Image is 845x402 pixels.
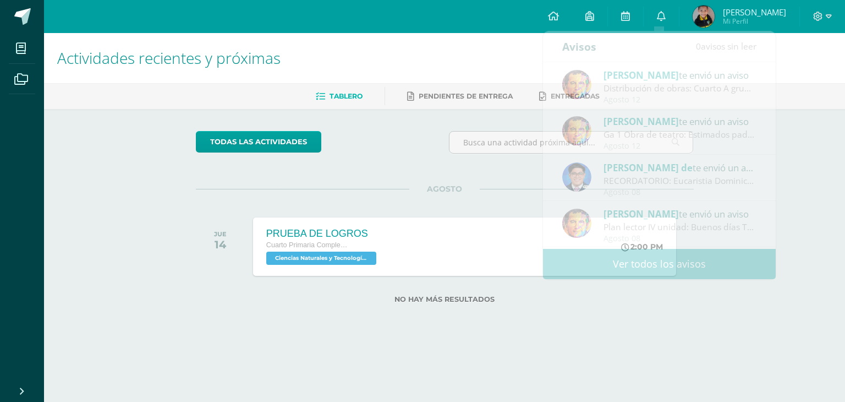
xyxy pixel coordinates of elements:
[603,82,756,95] div: Distribución de obras: Cuarto A grupo 1: pastorela grupo 2: los fantasmas de Scrooge Cuarto B gru...
[603,188,756,197] div: Agosto 08
[723,7,786,18] span: [PERSON_NAME]
[266,241,349,249] span: Cuarto Primaria Complementaria
[603,142,756,151] div: Agosto 12
[603,68,756,82] div: te envió un aviso
[266,228,379,240] div: PRUEBA DE LOGROS
[330,92,363,100] span: Tablero
[603,114,756,128] div: te envió un aviso
[603,175,756,187] div: RECORDATORIO: Eucaristia Dominical - Signo de la Biblia.: Saludos cordiales Padres de Familia. Co...
[214,230,227,238] div: JUE
[316,88,363,105] a: Tablero
[214,238,227,251] div: 14
[196,295,694,303] label: No hay más resultados
[603,69,679,82] span: [PERSON_NAME]
[419,92,513,100] span: Pendientes de entrega
[57,47,281,68] span: Actividades recientes y próximas
[603,95,756,105] div: Agosto 12
[696,40,701,52] span: 0
[603,207,756,221] div: te envió un aviso
[723,17,786,26] span: Mi Perfil
[196,131,321,153] a: todas las Actividades
[603,234,756,243] div: Agosto 08
[543,249,776,279] a: Ver todos los avisos
[603,161,693,174] span: [PERSON_NAME] de
[562,162,591,192] img: 038ac9c5e6207f3bea702a86cda391b3.png
[562,209,591,238] img: 49d5a75e1ce6d2edc12003b83b1ef316.png
[562,31,596,62] div: Avisos
[603,160,756,175] div: te envió un aviso
[603,115,679,128] span: [PERSON_NAME]
[266,252,376,265] span: Ciencias Naturales y Tecnología 'B'
[449,132,693,153] input: Busca una actividad próxima aquí...
[603,208,679,220] span: [PERSON_NAME]
[603,221,756,233] div: Plan lector IV unidad: Buenos días Traer para el día lunes el libro "¿Dónde se metió la abuela?. ...
[539,88,600,105] a: Entregadas
[603,128,756,141] div: Ga 1 Obra de teatro: Estimados padres de familia Es un placer saludarlos. Adjunto la información ...
[409,184,480,194] span: AGOSTO
[407,88,513,105] a: Pendientes de entrega
[696,40,756,52] span: avisos sin leer
[693,6,715,28] img: 8341187d544a0b6c7f7ca1520b54fcd3.png
[562,70,591,99] img: 49d5a75e1ce6d2edc12003b83b1ef316.png
[562,116,591,145] img: 49d5a75e1ce6d2edc12003b83b1ef316.png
